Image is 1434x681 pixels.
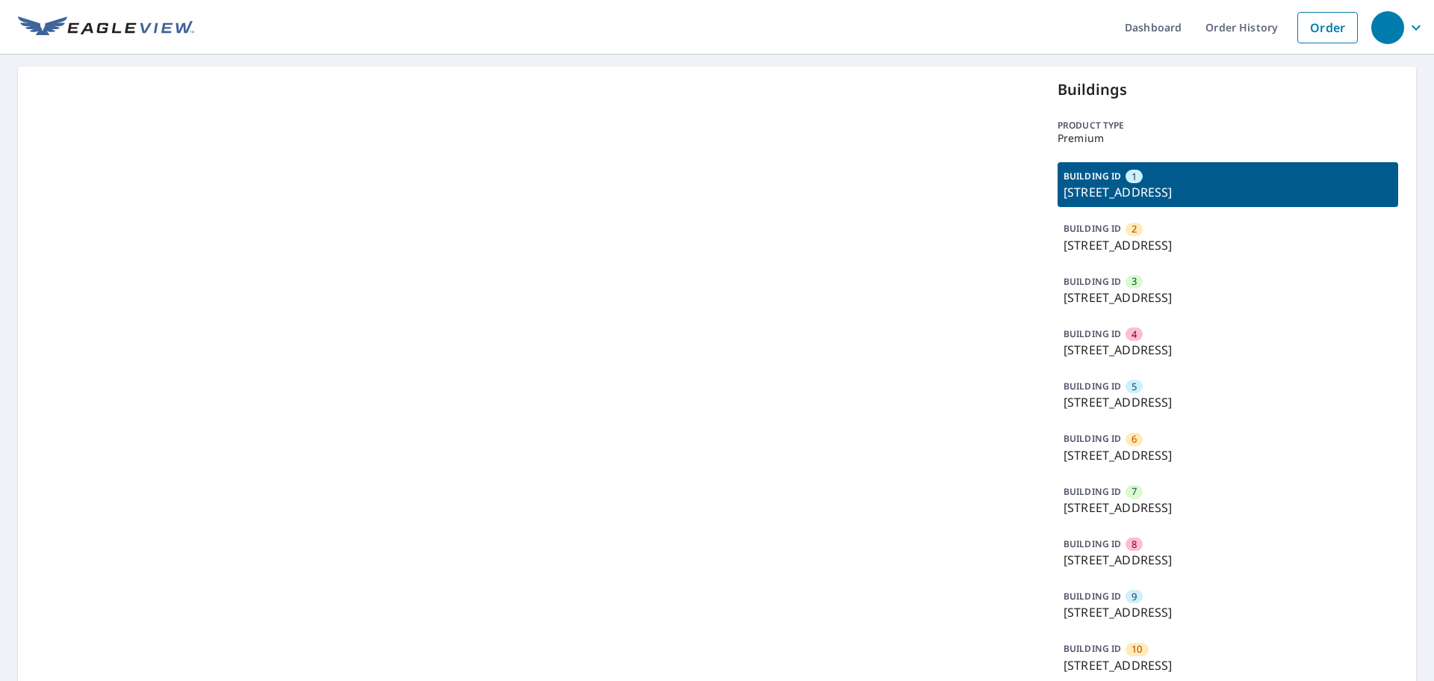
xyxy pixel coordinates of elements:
[1064,341,1392,359] p: [STREET_ADDRESS]
[1064,642,1121,655] p: BUILDING ID
[1064,446,1392,464] p: [STREET_ADDRESS]
[1064,170,1121,182] p: BUILDING ID
[1064,603,1392,621] p: [STREET_ADDRESS]
[1064,393,1392,411] p: [STREET_ADDRESS]
[1297,12,1358,43] a: Order
[1064,289,1392,306] p: [STREET_ADDRESS]
[1132,170,1137,184] span: 1
[1132,642,1142,656] span: 10
[1058,132,1398,144] p: Premium
[1064,275,1121,288] p: BUILDING ID
[18,16,194,39] img: EV Logo
[1064,537,1121,550] p: BUILDING ID
[1132,380,1137,394] span: 5
[1064,222,1121,235] p: BUILDING ID
[1064,656,1392,674] p: [STREET_ADDRESS]
[1058,119,1398,132] p: Product type
[1064,590,1121,603] p: BUILDING ID
[1064,236,1392,254] p: [STREET_ADDRESS]
[1132,590,1137,604] span: 9
[1064,432,1121,445] p: BUILDING ID
[1064,485,1121,498] p: BUILDING ID
[1132,222,1137,236] span: 2
[1064,380,1121,392] p: BUILDING ID
[1064,499,1392,517] p: [STREET_ADDRESS]
[1132,432,1137,446] span: 6
[1058,78,1398,101] p: Buildings
[1132,484,1137,499] span: 7
[1064,327,1121,340] p: BUILDING ID
[1132,537,1137,552] span: 8
[1132,274,1137,289] span: 3
[1132,327,1137,342] span: 4
[1064,551,1392,569] p: [STREET_ADDRESS]
[1064,183,1392,201] p: [STREET_ADDRESS]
